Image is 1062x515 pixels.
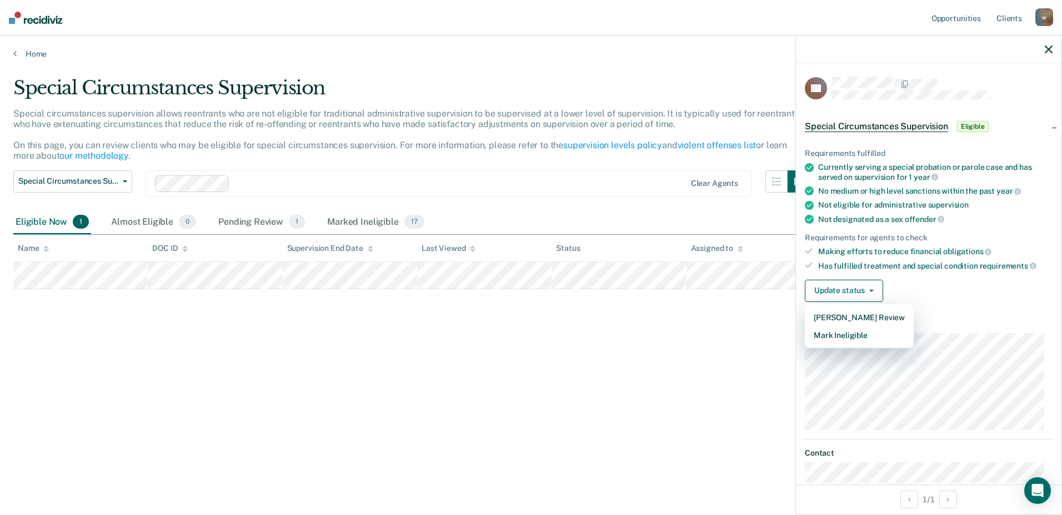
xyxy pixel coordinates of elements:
button: Mark Ineligible [805,326,914,344]
div: 1 / 1 [796,484,1061,514]
div: DOC ID [152,244,188,253]
button: [PERSON_NAME] Review [805,309,914,326]
span: obligations [943,247,991,256]
div: Currently serving a special probation or parole case and has served on supervision for 1 [818,163,1053,181]
span: year [914,173,938,181]
div: Marked Ineligible [325,210,426,235]
a: supervision levels policy [563,140,662,150]
div: Assigned to [691,244,743,253]
span: year [996,186,1021,195]
div: w [1035,8,1053,26]
div: No medium or high level sanctions within the past [818,186,1053,196]
div: Not eligible for administrative [818,200,1053,210]
span: Special Circumstances Supervision [18,176,118,186]
span: Special Circumstances Supervision [805,121,948,132]
div: Requirements for agents to check [805,233,1053,243]
div: Last Viewed [422,244,475,253]
img: Recidiviz [9,12,62,24]
div: Making efforts to reduce financial [818,246,1053,256]
div: Clear agents [691,179,738,188]
dt: Contact [805,448,1053,458]
span: 1 [289,215,305,229]
span: 17 [404,215,424,229]
span: 0 [179,215,196,229]
div: Special Circumstances SupervisionEligible [796,109,1061,144]
span: requirements [980,261,1036,270]
dt: Supervision [805,320,1053,329]
button: Next Opportunity [939,491,957,508]
div: Open Intercom Messenger [1024,477,1051,504]
div: Special Circumstances Supervision [13,77,810,108]
div: Almost Eligible [109,210,198,235]
div: Pending Review [216,210,307,235]
div: Has fulfilled treatment and special condition [818,261,1053,271]
div: Name [18,244,49,253]
div: Status [556,244,580,253]
p: Special circumstances supervision allows reentrants who are not eligible for traditional administ... [13,108,799,161]
a: our methodology [59,150,128,161]
span: 1 [73,215,89,229]
button: Update status [805,280,883,302]
div: Eligible Now [13,210,91,235]
a: violent offenses list [678,140,757,150]
div: Supervision End Date [287,244,373,253]
a: Home [13,49,1049,59]
span: supervision [928,200,969,209]
div: Requirements fulfilled [805,149,1053,158]
span: offender [905,215,945,224]
button: Previous Opportunity [900,491,918,508]
div: Not designated as a sex [818,214,1053,224]
span: Eligible [957,121,989,132]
